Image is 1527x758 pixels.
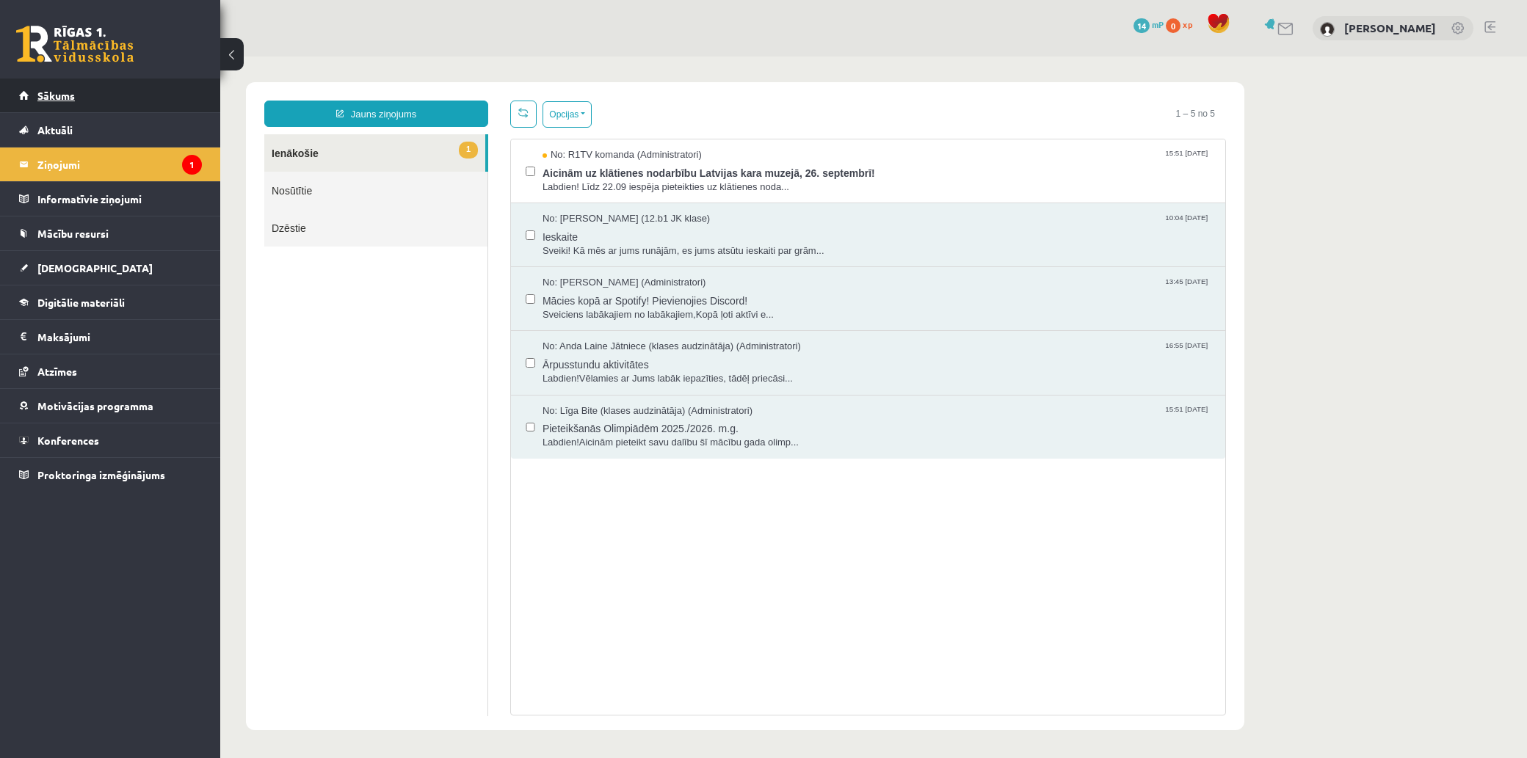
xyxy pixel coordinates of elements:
[182,155,202,175] i: 1
[44,44,268,70] a: Jauns ziņojums
[239,85,258,102] span: 1
[1344,21,1436,35] a: [PERSON_NAME]
[322,124,990,138] span: Labdien! Līdz 22.09 iespēja pieteikties uz klātienes noda...
[322,348,990,393] a: No: Līga Bite (klases audzinātāja) (Administratori) 15:51 [DATE] Pieteikšanās Olimpiādēm 2025./20...
[44,115,267,153] a: Nosūtītie
[322,188,990,202] span: Sveiki! Kā mēs ar jums runājām, es jums atsūtu ieskaiti par grām...
[945,44,1006,70] span: 1 – 5 no 5
[19,285,202,319] a: Digitālie materiāli
[1166,18,1200,30] a: 0 xp
[322,92,990,137] a: No: R1TV komanda (Administratori) 15:51 [DATE] Aicinām uz klātienes nodarbību Latvijas kara muzej...
[942,156,990,167] span: 10:04 [DATE]
[37,261,153,274] span: [DEMOGRAPHIC_DATA]
[322,219,990,265] a: No: [PERSON_NAME] (Administratori) 13:45 [DATE] Mācies kopā ar Spotify! Pievienojies Discord! Sve...
[322,379,990,393] span: Labdien!Aicinām pieteikt savu dalību šī mācību gada olimp...
[19,147,202,181] a: Ziņojumi1
[322,156,490,170] span: No: [PERSON_NAME] (12.b1 JK klase)
[37,434,99,447] span: Konferences
[322,283,990,329] a: No: Anda Laine Jātniece (klases audzinātāja) (Administratori) 16:55 [DATE] Ārpusstundu aktivitāte...
[19,458,202,492] a: Proktoringa izmēģinājums
[942,348,990,359] span: 15:51 [DATE]
[1183,18,1192,30] span: xp
[1320,22,1335,37] img: Ralfs Cipulis
[322,219,486,233] span: No: [PERSON_NAME] (Administratori)
[37,182,202,216] legend: Informatīvie ziņojumi
[19,113,202,147] a: Aktuāli
[322,45,371,71] button: Opcijas
[1152,18,1164,30] span: mP
[322,361,990,379] span: Pieteikšanās Olimpiādēm 2025./2026. m.g.
[44,153,267,190] a: Dzēstie
[37,399,153,412] span: Motivācijas programma
[37,89,75,102] span: Sākums
[942,283,990,294] span: 16:55 [DATE]
[19,320,202,354] a: Maksājumi
[19,182,202,216] a: Informatīvie ziņojumi
[322,170,990,188] span: Ieskaite
[942,92,990,103] span: 15:51 [DATE]
[19,423,202,457] a: Konferences
[37,296,125,309] span: Digitālie materiāli
[19,389,202,423] a: Motivācijas programma
[37,365,77,378] span: Atzīmes
[37,320,202,354] legend: Maksājumi
[37,147,202,181] legend: Ziņojumi
[322,156,990,201] a: No: [PERSON_NAME] (12.b1 JK klase) 10:04 [DATE] Ieskaite Sveiki! Kā mēs ar jums runājām, es jums ...
[1134,18,1150,33] span: 14
[322,106,990,124] span: Aicinām uz klātienes nodarbību Latvijas kara muzejā, 26. septembrī!
[322,348,532,362] span: No: Līga Bite (klases audzinātāja) (Administratori)
[19,354,202,388] a: Atzīmes
[1166,18,1180,33] span: 0
[19,216,202,250] a: Mācību resursi
[37,227,109,240] span: Mācību resursi
[1134,18,1164,30] a: 14 mP
[322,316,990,329] span: Labdien!Vēlamies ar Jums labāk iepazīties, tādēļ priecāsi...
[16,26,134,62] a: Rīgas 1. Tālmācības vidusskola
[44,78,265,115] a: 1Ienākošie
[19,251,202,285] a: [DEMOGRAPHIC_DATA]
[322,233,990,252] span: Mācies kopā ar Spotify! Pievienojies Discord!
[322,252,990,266] span: Sveiciens labākajiem no labākajiem,Kopā ļoti aktīvi e...
[942,219,990,230] span: 13:45 [DATE]
[322,92,482,106] span: No: R1TV komanda (Administratori)
[37,123,73,136] span: Aktuāli
[37,468,165,481] span: Proktoringa izmēģinājums
[19,79,202,112] a: Sākums
[322,283,581,297] span: No: Anda Laine Jātniece (klases audzinātāja) (Administratori)
[322,297,990,316] span: Ārpusstundu aktivitātes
